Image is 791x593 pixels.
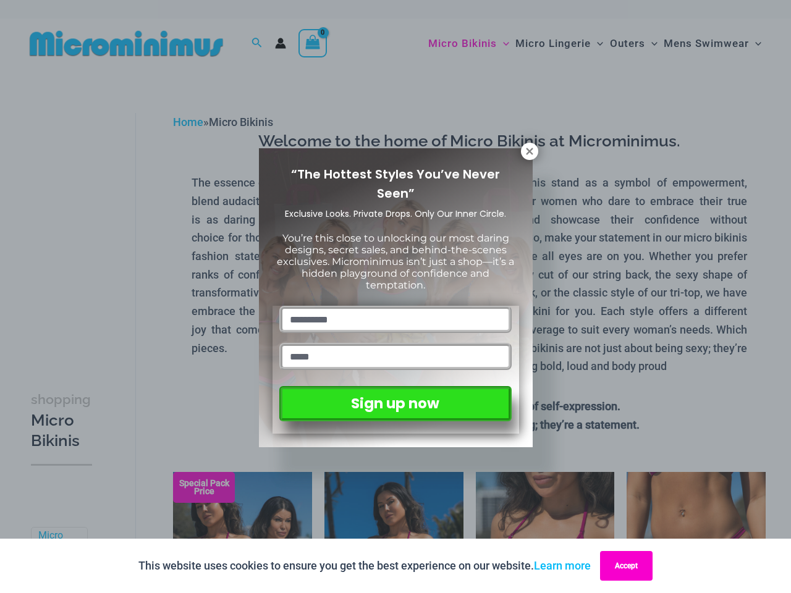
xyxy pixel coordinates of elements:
button: Accept [600,551,653,581]
button: Close [521,143,538,160]
button: Sign up now [279,386,511,421]
span: “The Hottest Styles You’ve Never Seen” [291,166,500,202]
span: You’re this close to unlocking our most daring designs, secret sales, and behind-the-scenes exclu... [277,232,514,292]
span: Exclusive Looks. Private Drops. Only Our Inner Circle. [285,208,506,220]
a: Learn more [534,559,591,572]
p: This website uses cookies to ensure you get the best experience on our website. [138,557,591,575]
